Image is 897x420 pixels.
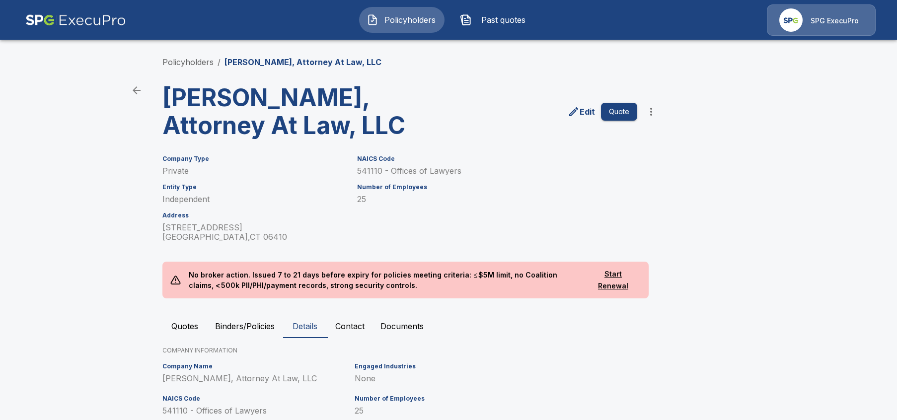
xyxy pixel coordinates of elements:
[327,314,373,338] button: Contact
[586,265,641,295] button: Start Renewal
[218,56,221,68] li: /
[162,155,345,162] h6: Company Type
[162,314,207,338] button: Quotes
[162,406,351,416] p: 541110 - Offices of Lawyers
[357,166,637,176] p: 541110 - Offices of Lawyers
[779,8,803,32] img: Agency Icon
[452,7,538,33] button: Past quotes IconPast quotes
[357,195,637,204] p: 25
[162,166,345,176] p: Private
[162,363,351,370] h6: Company Name
[476,14,530,26] span: Past quotes
[162,84,408,140] h3: [PERSON_NAME], Attorney At Law, LLC
[162,56,381,68] nav: breadcrumb
[359,7,445,33] button: Policyholders IconPolicyholders
[357,184,637,191] h6: Number of Employees
[25,4,126,36] img: AA Logo
[460,14,472,26] img: Past quotes Icon
[355,363,591,370] h6: Engaged Industries
[641,102,661,122] button: more
[162,346,735,355] p: COMPANY INFORMATION
[566,104,597,120] a: edit
[162,195,345,204] p: Independent
[767,4,876,36] a: Agency IconSPG ExecuPro
[127,80,147,100] a: back
[355,374,591,383] p: None
[181,262,585,298] p: No broker action. Issued 7 to 21 days before expiry for policies meeting criteria: ≤ $5M limit, n...
[357,155,637,162] h6: NAICS Code
[162,395,351,402] h6: NAICS Code
[373,314,432,338] button: Documents
[580,106,595,118] p: Edit
[162,374,351,383] p: [PERSON_NAME], Attorney At Law, LLC
[162,57,214,67] a: Policyholders
[811,16,859,26] p: SPG ExecuPro
[367,14,378,26] img: Policyholders Icon
[162,212,345,219] h6: Address
[162,314,735,338] div: policyholder tabs
[224,56,381,68] p: [PERSON_NAME], Attorney At Law, LLC
[601,103,637,121] button: Quote
[207,314,283,338] button: Binders/Policies
[162,223,345,242] p: [STREET_ADDRESS] [GEOGRAPHIC_DATA] , CT 06410
[355,406,591,416] p: 25
[162,184,345,191] h6: Entity Type
[382,14,437,26] span: Policyholders
[283,314,327,338] button: Details
[355,395,591,402] h6: Number of Employees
